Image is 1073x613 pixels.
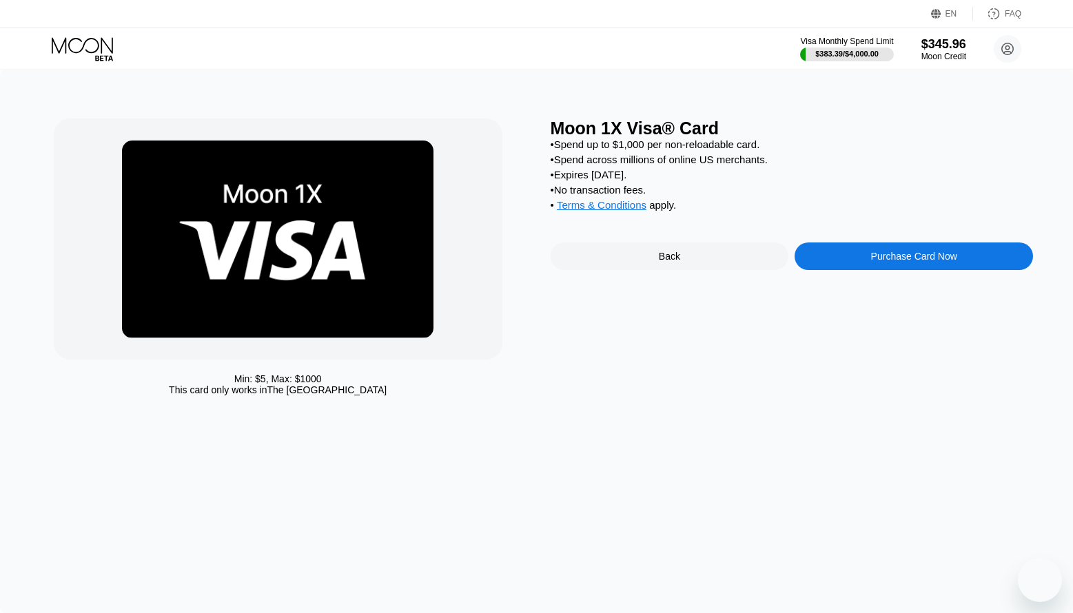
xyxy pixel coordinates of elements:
[800,37,893,46] div: Visa Monthly Spend Limit
[169,384,387,395] div: This card only works in The [GEOGRAPHIC_DATA]
[234,373,322,384] div: Min: $ 5 , Max: $ 1000
[800,37,893,61] div: Visa Monthly Spend Limit$383.39/$4,000.00
[659,251,680,262] div: Back
[931,7,973,21] div: EN
[1018,558,1062,602] iframe: Кнопка запуска окна обмена сообщениями
[557,199,646,214] div: Terms & Conditions
[921,37,966,52] div: $345.96
[795,242,1033,270] div: Purchase Card Now
[551,242,789,270] div: Back
[946,9,957,19] div: EN
[551,199,1034,214] div: • apply .
[551,169,1034,180] div: • Expires [DATE].
[921,52,966,61] div: Moon Credit
[815,50,879,58] div: $383.39 / $4,000.00
[1005,9,1021,19] div: FAQ
[557,199,646,211] span: Terms & Conditions
[551,118,1034,138] div: Moon 1X Visa® Card
[551,154,1034,165] div: • Spend across millions of online US merchants.
[871,251,957,262] div: Purchase Card Now
[551,138,1034,150] div: • Spend up to $1,000 per non-reloadable card.
[973,7,1021,21] div: FAQ
[551,184,1034,196] div: • No transaction fees.
[921,37,966,61] div: $345.96Moon Credit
